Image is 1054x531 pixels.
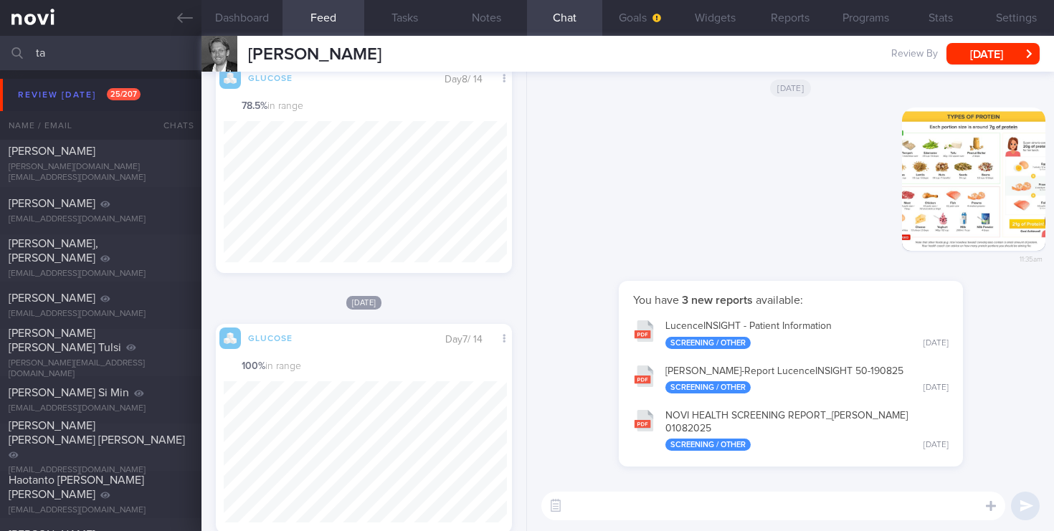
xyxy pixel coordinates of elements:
[9,214,193,225] div: [EMAIL_ADDRESS][DOMAIN_NAME]
[9,420,185,446] span: [PERSON_NAME] [PERSON_NAME] [PERSON_NAME]
[107,88,141,100] span: 25 / 207
[665,365,949,394] div: [PERSON_NAME]-Report LucenceINSIGHT 50-190825
[9,474,144,500] span: Haotanto [PERSON_NAME] [PERSON_NAME]
[626,311,956,356] button: LucenceINSIGHT - Patient Information Screening / Other [DATE]
[924,383,949,393] div: [DATE]
[14,85,144,105] div: Review [DATE]
[9,387,129,398] span: [PERSON_NAME] Si Min
[924,440,949,451] div: [DATE]
[9,145,95,157] span: [PERSON_NAME]
[445,72,493,87] div: Day 8 / 14
[248,46,381,63] span: [PERSON_NAME]
[665,320,949,349] div: LucenceINSIGHT - Patient Information
[242,361,265,371] strong: 100 %
[9,198,95,209] span: [PERSON_NAME]
[9,162,193,183] div: [PERSON_NAME][DOMAIN_NAME][EMAIL_ADDRESS][DOMAIN_NAME]
[241,331,298,343] div: Glucose
[924,338,949,349] div: [DATE]
[9,292,95,304] span: [PERSON_NAME]
[9,465,193,476] div: [EMAIL_ADDRESS][DOMAIN_NAME]
[9,238,98,264] span: [PERSON_NAME], [PERSON_NAME]
[9,309,193,320] div: [EMAIL_ADDRESS][DOMAIN_NAME]
[144,111,201,140] div: Chats
[679,295,756,306] strong: 3 new reports
[946,43,1040,64] button: [DATE]
[902,107,1045,251] img: Photo by Sue-Anne
[9,403,193,414] div: [EMAIL_ADDRESS][DOMAIN_NAME]
[626,356,956,401] button: [PERSON_NAME]-Report LucenceINSIGHT 50-190825 Screening / Other [DATE]
[9,327,121,353] span: [PERSON_NAME] [PERSON_NAME] Tulsi
[626,401,956,458] button: NOVI HEALTH SCREENING REPORT_[PERSON_NAME]01082025 Screening / Other [DATE]
[445,333,493,347] div: Day 7 / 14
[9,505,193,516] div: [EMAIL_ADDRESS][DOMAIN_NAME]
[891,48,938,61] span: Review By
[242,101,267,111] strong: 78.5 %
[665,439,751,451] div: Screening / Other
[1020,251,1043,264] span: 11:35am
[9,269,193,279] div: [EMAIL_ADDRESS][DOMAIN_NAME]
[665,410,949,451] div: NOVI HEALTH SCREENING REPORT_ [PERSON_NAME] 01082025
[633,293,949,307] p: You have available:
[770,80,811,97] span: [DATE]
[665,381,751,393] div: Screening / Other
[242,100,303,113] span: in range
[346,296,382,310] span: [DATE]
[9,358,193,380] div: [PERSON_NAME][EMAIL_ADDRESS][DOMAIN_NAME]
[665,337,751,349] div: Screening / Other
[242,360,301,373] span: in range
